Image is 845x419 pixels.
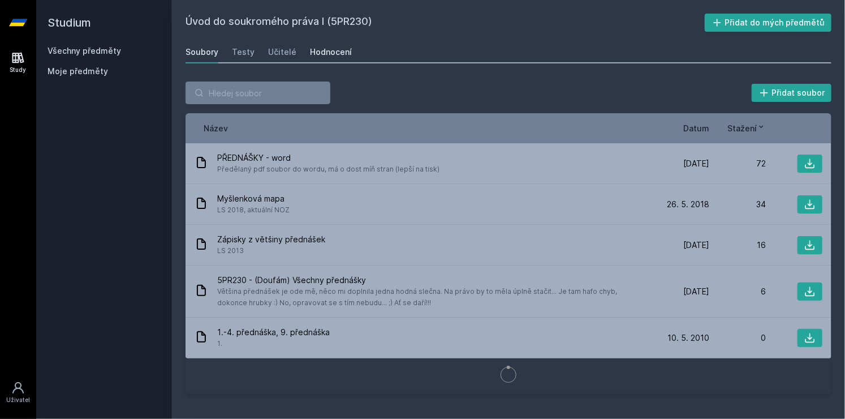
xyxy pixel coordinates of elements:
[709,332,766,344] div: 0
[48,46,121,55] a: Všechny předměty
[217,275,648,286] span: 5PR230 - (Doufám) Všechny přednášky
[705,14,832,32] button: Přidat do mých předmětů
[683,286,709,297] span: [DATE]
[232,46,255,58] div: Testy
[2,375,34,410] a: Uživatel
[727,122,766,134] button: Stažení
[10,66,27,74] div: Study
[186,14,705,32] h2: Úvod do soukromého práva I (5PR230)
[217,164,439,175] span: Předělaný pdf soubor do wordu, má o dost míň stran (lepší na tisk)
[709,240,766,251] div: 16
[186,46,218,58] div: Soubory
[727,122,757,134] span: Stažení
[186,41,218,63] a: Soubory
[217,234,325,245] span: Zápisky z většiny přednášek
[709,158,766,169] div: 72
[217,327,330,338] span: 1.-4. přednáška, 9. přednáška
[709,286,766,297] div: 6
[217,338,330,349] span: 1.
[268,41,296,63] a: Učitelé
[204,122,228,134] button: Název
[683,240,709,251] span: [DATE]
[667,332,709,344] span: 10. 5. 2010
[217,204,290,216] span: LS 2018, aktuální NOZ
[217,286,648,309] span: Většina přednášek je ode mě, něco mi doplnila jedna hodná slečna. Na právo by to měla úplně stači...
[709,199,766,210] div: 34
[268,46,296,58] div: Učitelé
[667,199,709,210] span: 26. 5. 2018
[752,84,832,102] button: Přidat soubor
[217,245,325,256] span: LS 2013
[232,41,255,63] a: Testy
[217,152,439,164] span: PŘEDNÁŠKY - word
[683,122,709,134] button: Datum
[217,193,290,204] span: Myšlenková mapa
[2,45,34,80] a: Study
[310,46,352,58] div: Hodnocení
[186,82,330,104] input: Hledej soubor
[6,396,30,404] div: Uživatel
[683,158,709,169] span: [DATE]
[48,66,108,77] span: Moje předměty
[310,41,352,63] a: Hodnocení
